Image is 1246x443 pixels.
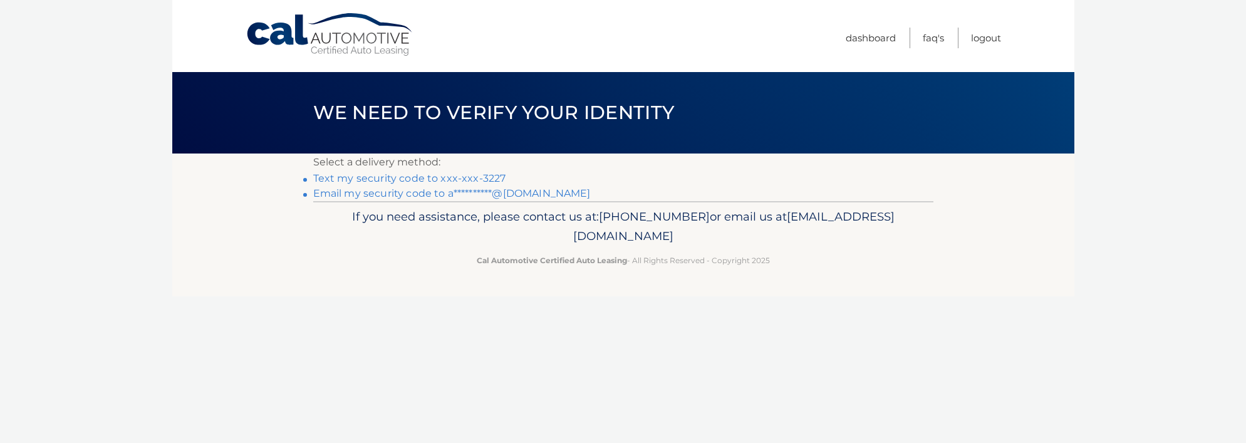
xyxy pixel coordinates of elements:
a: Cal Automotive [246,13,415,57]
a: Text my security code to xxx-xxx-3227 [313,172,506,184]
span: [PHONE_NUMBER] [599,209,710,224]
a: Email my security code to a**********@[DOMAIN_NAME] [313,187,591,199]
p: If you need assistance, please contact us at: or email us at [321,207,925,247]
p: - All Rights Reserved - Copyright 2025 [321,254,925,267]
p: Select a delivery method: [313,154,933,171]
a: Dashboard [846,28,896,48]
a: FAQ's [923,28,944,48]
strong: Cal Automotive Certified Auto Leasing [477,256,627,265]
span: We need to verify your identity [313,101,675,124]
a: Logout [971,28,1001,48]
